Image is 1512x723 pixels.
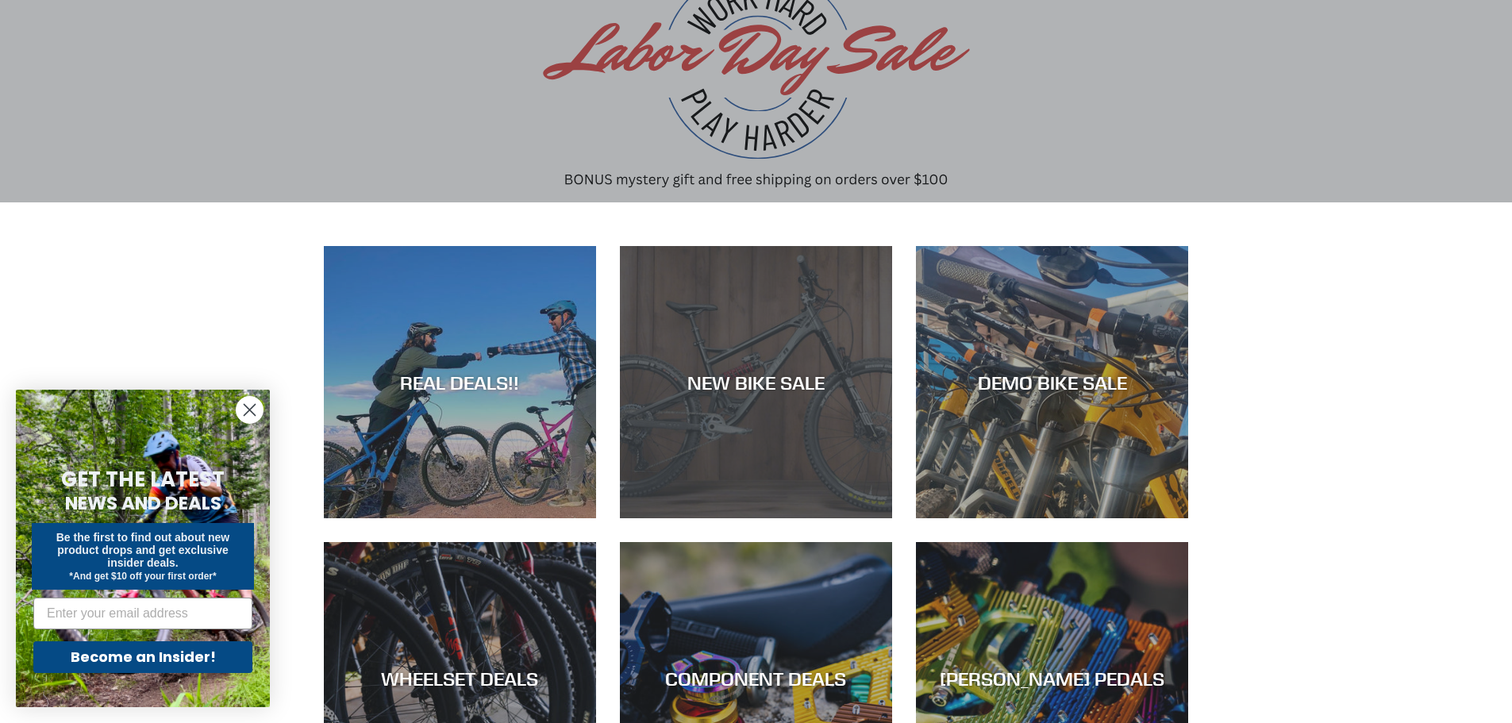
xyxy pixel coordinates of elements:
[33,641,252,673] button: Become an Insider!
[56,531,230,569] span: Be the first to find out about new product drops and get exclusive insider deals.
[620,667,892,690] div: COMPONENT DEALS
[620,371,892,394] div: NEW BIKE SALE
[65,490,221,516] span: NEWS AND DEALS
[236,396,264,424] button: Close dialog
[916,667,1188,690] div: [PERSON_NAME] PEDALS
[324,667,596,690] div: WHEELSET DEALS
[620,246,892,518] a: NEW BIKE SALE
[61,465,225,494] span: GET THE LATEST
[33,598,252,629] input: Enter your email address
[916,246,1188,518] a: DEMO BIKE SALE
[916,371,1188,394] div: DEMO BIKE SALE
[69,571,216,582] span: *And get $10 off your first order*
[324,246,596,518] a: REAL DEALS!!
[324,371,596,394] div: REAL DEALS!!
